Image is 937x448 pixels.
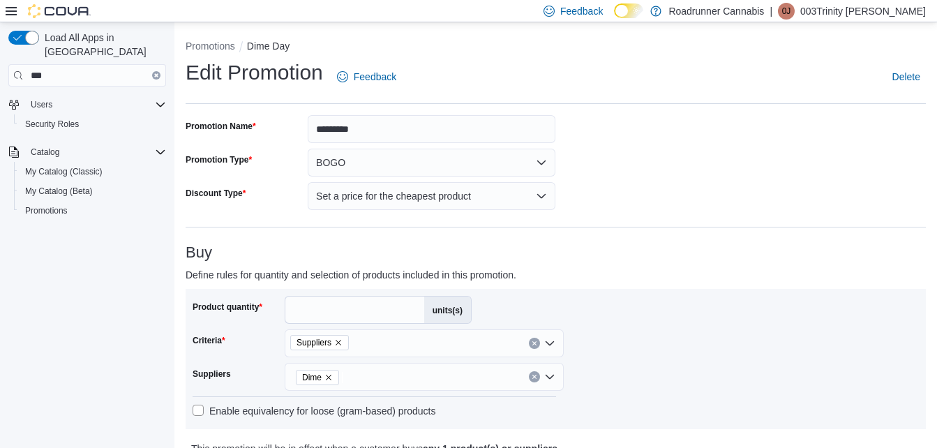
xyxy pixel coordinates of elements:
button: Clear input [529,371,540,382]
button: Promotions [14,201,172,221]
span: Dark Mode [614,18,615,19]
span: Dime [302,371,322,384]
button: Clear input [529,338,540,349]
button: BOGO [308,149,555,177]
button: Catalog [25,144,65,160]
label: Suppliers [193,368,231,380]
button: Open list of options [544,338,555,349]
img: Cova [28,4,91,18]
p: 003Trinity [PERSON_NAME] [800,3,926,20]
span: Feedback [354,70,396,84]
label: Criteria [193,335,225,346]
label: Product quantity [193,301,262,313]
span: Load All Apps in [GEOGRAPHIC_DATA] [39,31,166,59]
span: Suppliers [290,335,349,350]
span: Dime [296,370,339,385]
span: My Catalog (Classic) [25,166,103,177]
p: Roadrunner Cannabis [668,3,764,20]
button: My Catalog (Beta) [14,181,172,201]
p: | [770,3,772,20]
h3: Buy [186,244,926,261]
span: My Catalog (Beta) [20,183,166,200]
button: Catalog [3,142,172,162]
label: units(s) [424,297,471,323]
label: Promotion Type [186,154,252,165]
span: Users [31,99,52,110]
div: 003Trinity Jackson [778,3,795,20]
span: Catalog [31,147,59,158]
a: Feedback [331,63,402,91]
span: Delete [892,70,920,84]
button: Users [25,96,58,113]
button: Promotions [186,40,235,52]
a: Security Roles [20,116,84,133]
nav: An example of EuiBreadcrumbs [186,39,926,56]
span: Catalog [25,144,166,160]
a: My Catalog (Classic) [20,163,108,180]
h1: Edit Promotion [186,59,323,87]
button: Delete [887,63,926,91]
label: Enable equivalency for loose (gram-based) products [193,403,436,419]
span: Feedback [560,4,603,18]
span: 0J [782,3,791,20]
span: Promotions [25,205,68,216]
span: My Catalog (Beta) [25,186,93,197]
a: Promotions [20,202,73,219]
button: Dime Day [247,40,290,52]
span: Security Roles [20,116,166,133]
label: Promotion Name [186,121,256,132]
label: Discount Type [186,188,246,199]
p: Define rules for quantity and selection of products included in this promotion. [186,267,741,283]
button: Set a price for the cheapest product [308,182,555,210]
button: Clear input [152,71,160,80]
nav: Complex example [8,89,166,257]
span: My Catalog (Classic) [20,163,166,180]
button: Security Roles [14,114,172,134]
span: Promotions [20,202,166,219]
span: Users [25,96,166,113]
span: Suppliers [297,336,331,350]
button: My Catalog (Classic) [14,162,172,181]
input: Dark Mode [614,3,643,18]
a: My Catalog (Beta) [20,183,98,200]
button: Remove Dime from selection in this group [324,373,333,382]
button: Remove Suppliers from selection in this group [334,338,343,347]
span: Security Roles [25,119,79,130]
button: Users [3,95,172,114]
